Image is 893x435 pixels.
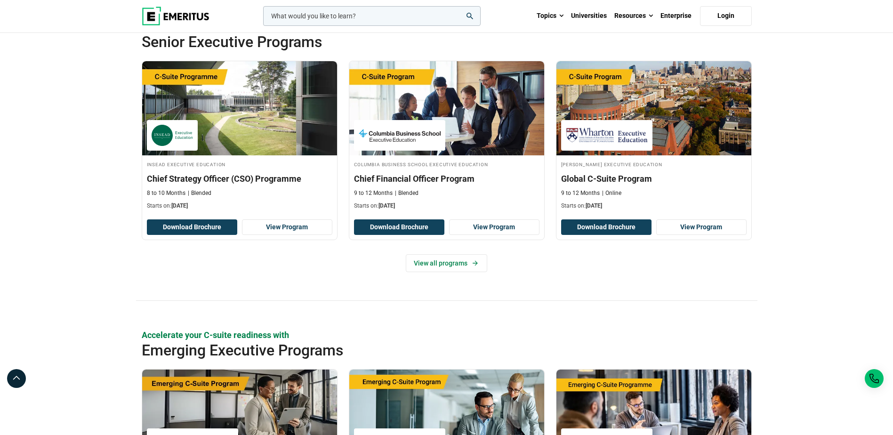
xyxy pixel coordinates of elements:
[561,160,747,168] h4: [PERSON_NAME] Executive Education
[349,61,544,215] a: Finance Course by Columbia Business School Executive Education - December 8, 2025 Columbia Busine...
[566,125,648,146] img: Wharton Executive Education
[147,219,237,235] button: Download Brochure
[378,202,395,209] span: [DATE]
[147,189,185,197] p: 8 to 10 Months
[406,254,487,272] a: View all programs
[561,219,652,235] button: Download Brochure
[263,6,481,26] input: woocommerce-product-search-field-0
[556,61,751,215] a: Leadership Course by Wharton Executive Education - December 17, 2025 Wharton Executive Education ...
[152,125,193,146] img: INSEAD Executive Education
[449,219,539,235] a: View Program
[171,202,188,209] span: [DATE]
[354,173,539,185] h3: Chief Financial Officer Program
[602,189,621,197] p: Online
[354,189,393,197] p: 9 to 12 Months
[556,61,751,155] img: Global C-Suite Program | Online Leadership Course
[586,202,602,209] span: [DATE]
[561,173,747,185] h3: Global C-Suite Program
[142,32,691,51] h2: Senior Executive Programs
[142,61,337,155] img: Chief Strategy Officer (CSO) Programme | Online Leadership Course
[242,219,332,235] a: View Program
[656,219,747,235] a: View Program
[354,202,539,210] p: Starts on:
[700,6,752,26] a: Login
[561,189,600,197] p: 9 to 12 Months
[395,189,418,197] p: Blended
[147,202,332,210] p: Starts on:
[349,61,544,155] img: Chief Financial Officer Program | Online Finance Course
[359,125,441,146] img: Columbia Business School Executive Education
[142,329,752,341] p: Accelerate your C-suite readiness with
[147,173,332,185] h3: Chief Strategy Officer (CSO) Programme
[142,61,337,215] a: Leadership Course by INSEAD Executive Education - October 14, 2025 INSEAD Executive Education INS...
[188,189,211,197] p: Blended
[147,160,332,168] h4: INSEAD Executive Education
[142,341,691,360] h2: Emerging Executive Programs
[354,219,444,235] button: Download Brochure
[561,202,747,210] p: Starts on:
[354,160,539,168] h4: Columbia Business School Executive Education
